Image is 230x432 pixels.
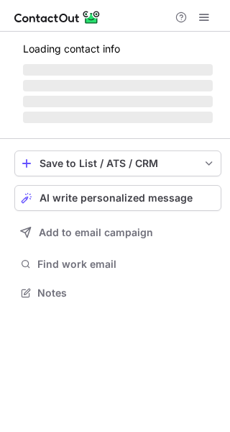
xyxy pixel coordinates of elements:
button: save-profile-one-click [14,150,221,176]
button: Find work email [14,254,221,274]
span: ‌ [23,80,213,91]
span: AI write personalized message [40,192,193,204]
span: ‌ [23,112,213,123]
span: ‌ [23,96,213,107]
div: Save to List / ATS / CRM [40,158,196,169]
button: AI write personalized message [14,185,221,211]
span: Add to email campaign [39,227,153,238]
img: ContactOut v5.3.10 [14,9,101,26]
span: ‌ [23,64,213,76]
button: Add to email campaign [14,220,221,246]
p: Loading contact info [23,43,213,55]
button: Notes [14,283,221,303]
span: Notes [37,287,216,300]
span: Find work email [37,258,216,271]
